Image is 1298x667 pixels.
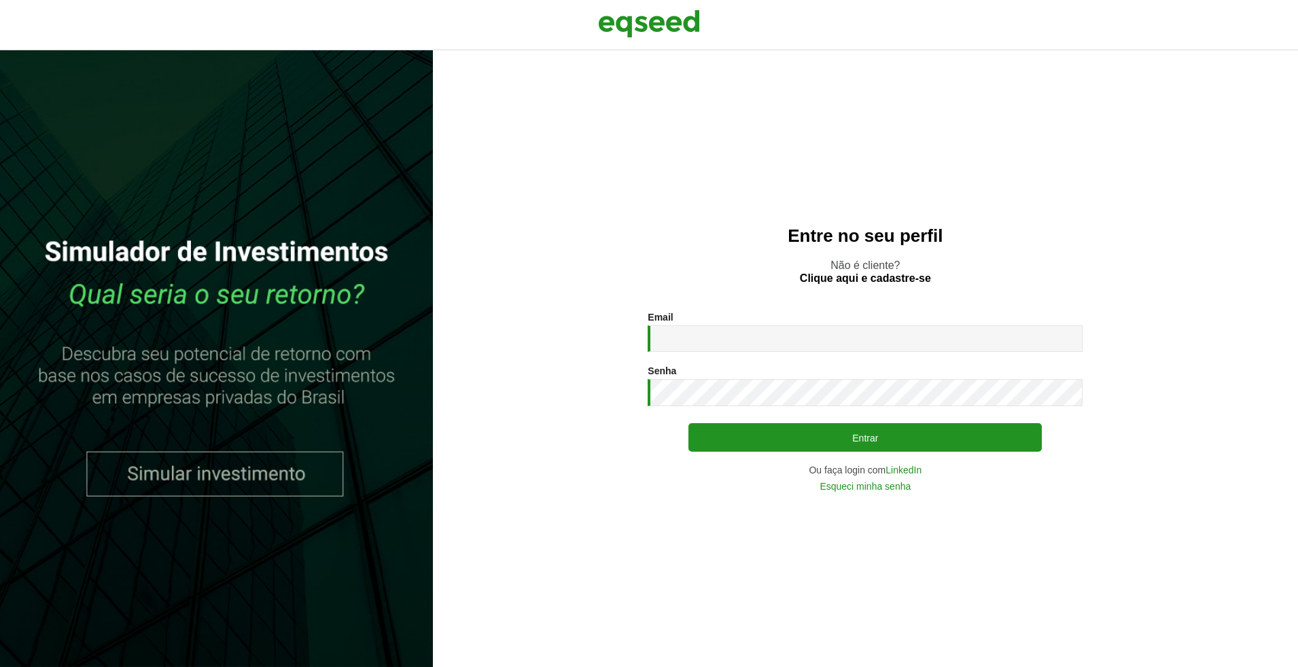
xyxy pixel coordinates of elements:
[820,482,911,491] a: Esqueci minha senha
[460,259,1271,285] p: Não é cliente?
[800,273,931,284] a: Clique aqui e cadastre-se
[885,465,922,475] a: LinkedIn
[648,465,1083,475] div: Ou faça login com
[648,366,676,376] label: Senha
[648,312,673,322] label: Email
[598,7,700,41] img: EqSeed Logo
[460,226,1271,246] h2: Entre no seu perfil
[688,423,1042,452] button: Entrar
